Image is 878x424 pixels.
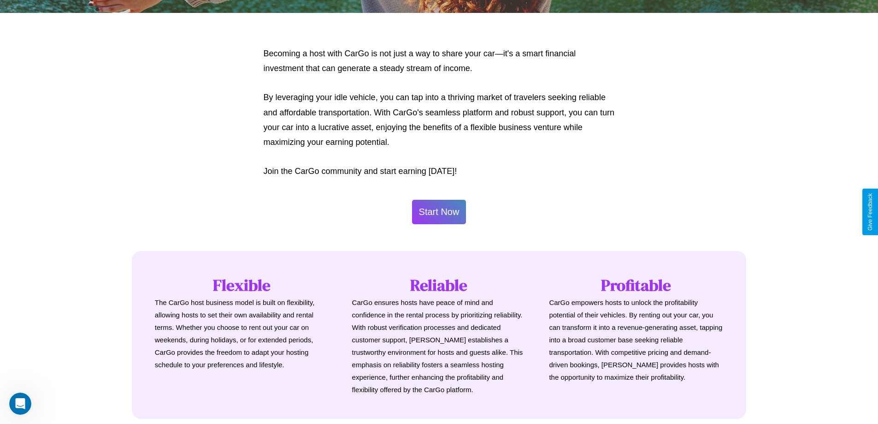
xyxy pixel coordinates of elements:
h1: Reliable [352,274,526,296]
p: CarGo empowers hosts to unlock the profitability potential of their vehicles. By renting out your... [549,296,723,383]
iframe: Intercom live chat [9,393,31,415]
p: The CarGo host business model is built on flexibility, allowing hosts to set their own availabili... [155,296,329,371]
p: Join the CarGo community and start earning [DATE]! [264,164,615,179]
p: Becoming a host with CarGo is not just a way to share your car—it's a smart financial investment ... [264,46,615,76]
button: Start Now [412,200,466,224]
p: By leveraging your idle vehicle, you can tap into a thriving market of travelers seeking reliable... [264,90,615,150]
h1: Profitable [549,274,723,296]
h1: Flexible [155,274,329,296]
div: Give Feedback [867,193,873,231]
p: CarGo ensures hosts have peace of mind and confidence in the rental process by prioritizing relia... [352,296,526,396]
